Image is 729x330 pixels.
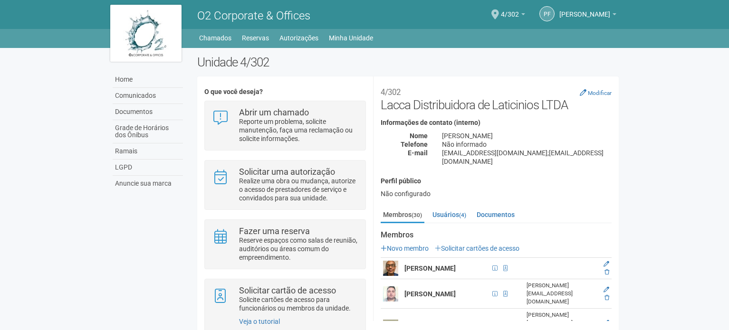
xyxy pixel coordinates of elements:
[435,132,619,140] div: [PERSON_NAME]
[474,207,517,222] a: Documentos
[279,31,318,45] a: Autorizações
[604,294,609,301] a: Excluir membro
[113,176,183,191] a: Anuncie sua marca
[381,207,424,223] a: Membros(30)
[383,261,398,276] img: user.png
[113,143,183,160] a: Ramais
[501,12,525,19] a: 4/302
[199,31,231,45] a: Chamados
[113,160,183,176] a: LGPD
[383,286,398,302] img: user.png
[113,88,183,104] a: Comunicados
[410,132,428,140] strong: Nome
[527,282,598,306] div: [PERSON_NAME][EMAIL_ADDRESS][DOMAIN_NAME]
[381,84,612,112] h2: Lacca Distribuidora de Laticinios LTDA
[239,226,310,236] strong: Fazer uma reserva
[239,236,358,262] p: Reserve espaços como salas de reunião, auditórios ou áreas comum do empreendimento.
[408,149,428,157] strong: E-mail
[381,189,612,198] div: Não configurado
[459,212,466,218] small: (4)
[212,286,358,312] a: Solicitar cartão de acesso Solicite cartões de acesso para funcionários ou membros da unidade.
[381,119,612,126] h4: Informações de contato (interno)
[239,177,358,202] p: Realize uma obra ou mudança, autorize o acesso de prestadores de serviço e convidados para sua un...
[212,168,358,202] a: Solicitar uma autorização Realize uma obra ou mudança, autorize o acesso de prestadores de serviç...
[239,295,358,312] p: Solicite cartões de acesso para funcionários ou membros da unidade.
[197,9,310,22] span: O2 Corporate & Offices
[604,269,609,275] a: Excluir membro
[435,245,519,252] a: Solicitar cartões de acesso
[404,290,456,298] strong: [PERSON_NAME]
[239,318,280,325] a: Veja o tutorial
[113,104,183,120] a: Documentos
[588,90,612,96] small: Modificar
[329,31,373,45] a: Minha Unidade
[197,55,619,69] h2: Unidade 4/302
[401,141,428,148] strong: Telefone
[559,12,616,19] a: [PERSON_NAME]
[239,167,335,177] strong: Solicitar uma autorização
[239,117,358,143] p: Reporte um problema, solicite manutenção, faça uma reclamação ou solicite informações.
[204,88,365,95] h4: O que você deseja?
[239,107,309,117] strong: Abrir um chamado
[435,140,619,149] div: Não informado
[559,1,610,18] span: PRISCILLA FREITAS
[412,212,422,218] small: (30)
[539,6,555,21] a: PF
[501,1,519,18] span: 4/302
[212,108,358,143] a: Abrir um chamado Reporte um problema, solicite manutenção, faça uma reclamação ou solicite inform...
[113,72,183,88] a: Home
[381,178,612,185] h4: Perfil público
[604,286,609,293] a: Editar membro
[113,120,183,143] a: Grade de Horários dos Ônibus
[212,227,358,262] a: Fazer uma reserva Reserve espaços como salas de reunião, auditórios ou áreas comum do empreendime...
[404,264,456,272] strong: [PERSON_NAME]
[110,5,182,62] img: logo.jpg
[381,87,401,97] small: 4/302
[604,320,609,326] a: Editar membro
[381,245,429,252] a: Novo membro
[381,231,612,239] strong: Membros
[435,149,619,166] div: [EMAIL_ADDRESS][DOMAIN_NAME];[EMAIL_ADDRESS][DOMAIN_NAME]
[604,261,609,267] a: Editar membro
[430,207,469,222] a: Usuários(4)
[242,31,269,45] a: Reservas
[580,89,612,96] a: Modificar
[239,285,336,295] strong: Solicitar cartão de acesso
